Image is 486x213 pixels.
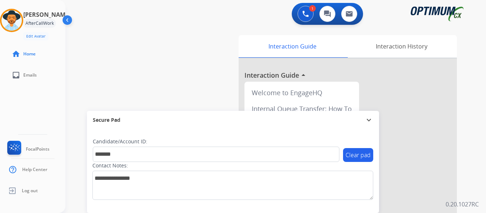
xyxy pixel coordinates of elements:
[309,5,316,12] div: 1
[93,138,147,145] label: Candidate/Account ID:
[23,10,71,19] h3: [PERSON_NAME]
[12,50,20,58] mat-icon: home
[23,72,37,78] span: Emails
[23,32,48,40] button: Edit Avatar
[446,200,479,209] p: 0.20.1027RC
[1,10,22,31] img: avatar
[239,35,346,58] div: Interaction Guide
[247,85,356,101] div: Welcome to EngageHQ
[247,101,356,117] div: Internal Queue Transfer: How To
[22,167,47,173] span: Help Center
[22,188,38,194] span: Log out
[6,141,49,158] a: FocalPoints
[346,35,457,58] div: Interaction History
[12,71,20,80] mat-icon: inbox
[23,19,56,28] div: AfterCallWork
[92,162,128,169] label: Contact Notes:
[26,146,49,152] span: FocalPoints
[93,116,120,124] span: Secure Pad
[343,148,373,162] button: Clear pad
[364,116,373,124] mat-icon: expand_more
[23,51,36,57] span: Home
